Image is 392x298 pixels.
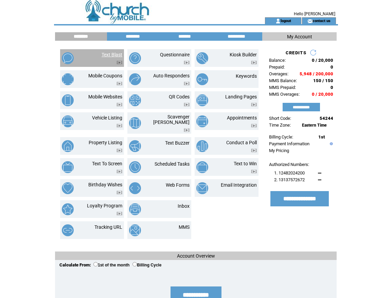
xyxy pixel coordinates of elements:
a: Text to Win [234,161,257,166]
a: QR Codes [169,94,190,99]
a: Web Forms [166,182,190,188]
a: Mobile Websites [88,94,122,99]
img: scheduled-tasks.png [129,161,141,173]
span: Billing Cycle: [269,134,293,139]
input: 1st of the month [93,262,98,266]
img: property-listing.png [62,140,74,152]
img: video.png [117,212,122,216]
span: Authorized Numbers: [269,162,309,167]
img: video.png [184,128,190,132]
a: Tracking URL [94,224,122,230]
img: loyalty-program.png [62,203,74,215]
span: 0 [331,85,333,90]
img: birthday-wishes.png [62,182,74,194]
img: appointments.png [196,115,208,127]
img: keywords.png [196,73,208,85]
a: contact us [313,18,331,23]
img: video.png [184,61,190,64]
img: video.png [117,149,122,152]
img: inbox.png [129,203,141,215]
span: Short Code: [269,116,291,121]
img: landing-pages.png [196,94,208,106]
span: MMS Balance: [269,78,297,83]
a: MMS [179,224,190,230]
span: 2. 13137572672 [274,177,305,182]
input: Billing Cycle [132,262,137,266]
img: text-buzzer.png [129,140,141,152]
a: Loyalty Program [87,203,122,208]
img: video.png [251,103,257,107]
img: qr-codes.png [129,94,141,106]
span: 0 / 20,000 [312,58,333,63]
a: Birthday Wishes [88,182,122,187]
img: mobile-coupons.png [62,73,74,85]
img: mobile-websites.png [62,94,74,106]
a: Email Integration [221,182,257,188]
img: conduct-a-poll.png [196,140,208,152]
img: email-integration.png [196,182,208,194]
span: MMS Overages: [269,92,300,97]
span: 54244 [320,116,333,121]
img: video.png [117,170,122,173]
img: vehicle-listing.png [62,115,74,127]
a: Vehicle Listing [92,115,122,120]
a: Scavenger [PERSON_NAME] [153,114,190,125]
label: Billing Cycle [132,263,161,267]
a: Property Listing [89,140,122,145]
img: video.png [117,124,122,128]
img: scavenger-hunt.png [129,117,141,129]
a: logout [281,18,291,23]
img: account_icon.gif [275,18,281,24]
a: Appointments [227,115,257,120]
img: video.png [184,82,190,86]
span: Calculate From: [59,262,91,267]
span: 1st [318,134,325,139]
span: 0 / 20,000 [312,92,333,97]
img: video.png [251,170,257,173]
img: mms.png [129,224,141,236]
img: kiosk-builder.png [196,52,208,64]
img: help.gif [328,142,333,145]
img: text-to-win.png [196,161,208,173]
img: text-blast.png [62,52,74,64]
img: video.png [184,103,190,107]
a: Scheduled Tasks [155,161,190,167]
img: video.png [251,124,257,128]
img: video.png [117,191,122,194]
span: Time Zone: [269,123,291,128]
a: Mobile Coupons [88,73,122,78]
img: questionnaire.png [129,52,141,64]
span: Eastern Time [302,123,327,128]
a: Text Blast [102,52,122,57]
span: Account Overview [177,253,215,259]
img: video.png [117,82,122,86]
label: 1st of the month [93,263,129,267]
a: Keywords [236,73,257,79]
span: My Account [287,34,312,39]
span: Balance: [269,58,286,63]
img: auto-responders.png [129,73,141,85]
img: video.png [251,149,257,152]
img: video.png [251,61,257,64]
span: CREDITS [286,50,306,55]
span: Prepaid: [269,64,285,70]
img: video.png [117,61,122,64]
span: 5,948 / 200,000 [300,71,333,76]
a: Text To Screen [92,161,122,166]
span: 1. 12482024200 [274,170,305,175]
a: Payment Information [269,141,309,146]
img: contact_us_icon.gif [307,18,313,24]
span: MMS Prepaid: [269,85,296,90]
span: Hello [PERSON_NAME] [294,12,335,16]
a: Inbox [178,203,190,209]
a: Auto Responders [153,73,190,78]
a: Text Buzzer [165,140,190,146]
a: Questionnaire [160,52,190,57]
a: My Pricing [269,148,289,153]
span: 0 [331,64,333,70]
img: text-to-screen.png [62,161,74,173]
img: web-forms.png [129,182,141,194]
a: Conduct a Poll [226,140,257,145]
a: Kiosk Builder [230,52,257,57]
img: video.png [117,103,122,107]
